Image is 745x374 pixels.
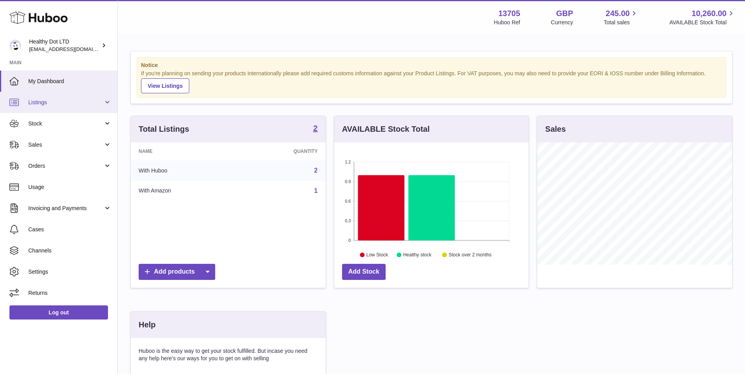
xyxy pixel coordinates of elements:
[345,218,351,223] text: 0.3
[345,199,351,203] text: 0.6
[448,252,491,258] text: Stock over 2 months
[131,160,237,181] td: With Huboo
[141,78,189,93] a: View Listings
[669,8,736,26] a: 10,260.00 AVAILABLE Stock Total
[313,124,318,132] strong: 2
[366,252,388,258] text: Low Stock
[28,183,112,191] span: Usage
[604,8,639,26] a: 245.00 Total sales
[131,181,237,201] td: With Amazon
[313,124,318,134] a: 2
[545,124,566,134] h3: Sales
[556,8,573,19] strong: GBP
[498,8,520,19] strong: 13705
[314,187,318,194] a: 1
[9,305,108,320] a: Log out
[28,205,103,212] span: Invoicing and Payments
[139,347,318,362] p: Huboo is the easy way to get your stock fulfilled. But incase you need any help here's our ways f...
[606,8,630,19] span: 245.00
[139,264,215,280] a: Add products
[28,162,103,170] span: Orders
[28,78,112,85] span: My Dashboard
[28,120,103,127] span: Stock
[29,38,100,53] div: Healthy Dot LTD
[28,226,112,233] span: Cases
[28,268,112,276] span: Settings
[348,238,351,243] text: 0
[139,320,156,330] h3: Help
[494,19,520,26] div: Huboo Ref
[403,252,432,258] text: Healthy stock
[669,19,736,26] span: AVAILABLE Stock Total
[29,46,115,52] span: [EMAIL_ADDRESS][DOMAIN_NAME]
[28,289,112,297] span: Returns
[28,247,112,254] span: Channels
[692,8,727,19] span: 10,260.00
[314,167,318,174] a: 2
[345,179,351,184] text: 0.9
[342,124,430,134] h3: AVAILABLE Stock Total
[342,264,386,280] a: Add Stock
[551,19,573,26] div: Currency
[9,40,21,51] img: internalAdmin-13705@internal.huboo.com
[139,124,189,134] h3: Total Listings
[141,62,722,69] strong: Notice
[28,99,103,106] span: Listings
[141,70,722,93] div: If you're planning on sending your products internationally please add required customs informati...
[604,19,639,26] span: Total sales
[28,141,103,149] span: Sales
[237,142,325,160] th: Quantity
[345,160,351,164] text: 1.2
[131,142,237,160] th: Name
